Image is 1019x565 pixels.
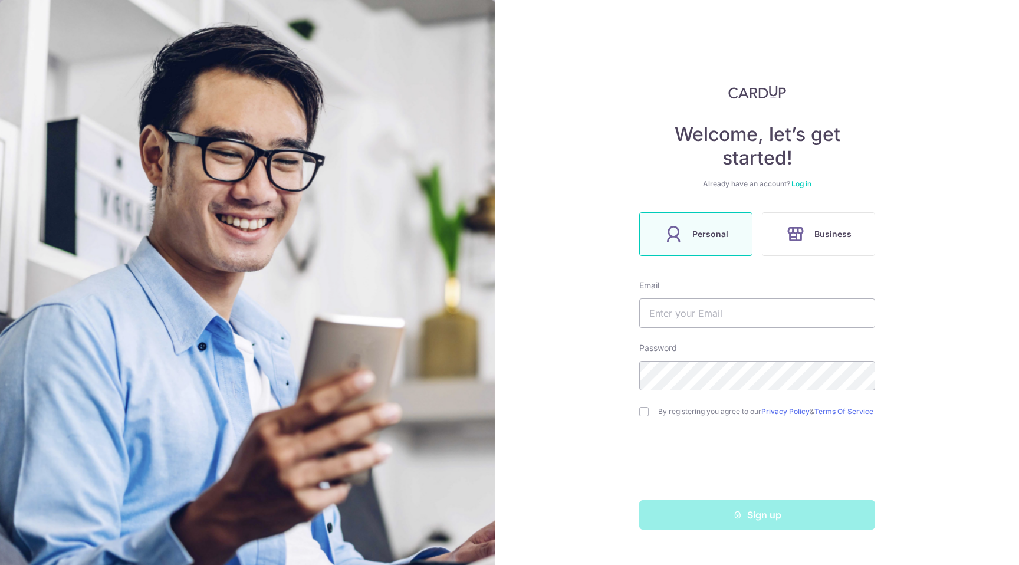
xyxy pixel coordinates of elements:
span: Business [814,227,852,241]
input: Enter your Email [639,298,875,328]
span: Personal [692,227,728,241]
a: Terms Of Service [814,407,873,416]
img: CardUp Logo [728,85,786,99]
a: Personal [635,212,757,256]
label: Email [639,280,659,291]
h4: Welcome, let’s get started! [639,123,875,170]
label: Password [639,342,677,354]
a: Business [757,212,880,256]
a: Log in [791,179,811,188]
label: By registering you agree to our & [658,407,875,416]
iframe: reCAPTCHA [668,440,847,486]
a: Privacy Policy [761,407,810,416]
div: Already have an account? [639,179,875,189]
